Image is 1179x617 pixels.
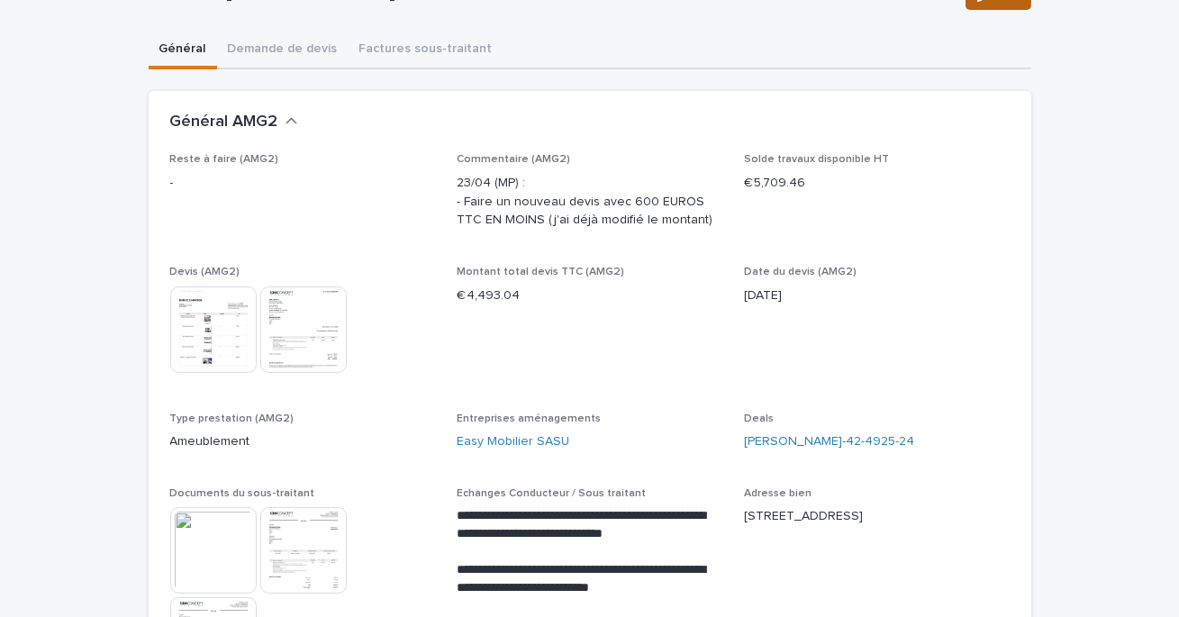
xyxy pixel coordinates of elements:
[170,113,278,132] h2: Général AMG2
[457,432,569,451] a: Easy Mobilier SASU
[217,32,349,69] button: Demande de devis
[457,154,570,165] span: Commentaire (AMG2)
[457,413,601,424] span: Entreprises aménagements
[744,286,1010,305] p: [DATE]
[744,154,889,165] span: Solde travaux disponible HT
[170,267,240,277] span: Devis (AMG2)
[744,488,812,499] span: Adresse bien
[170,174,436,193] p: -
[744,174,1010,193] p: € 5,709.46
[457,174,722,230] p: 23/04 (MP) : - Faire un nouveau devis avec 600 EUROS TTC EN MOINS (j'ai déjà modifié le montant)
[170,488,315,499] span: Documents du sous-traitant
[170,432,436,451] p: Ameublement
[170,413,295,424] span: Type prestation (AMG2)
[744,267,857,277] span: Date du devis (AMG2)
[744,413,774,424] span: Deals
[457,488,646,499] span: Echanges Conducteur / Sous traitant
[170,113,298,132] button: Général AMG2
[170,154,279,165] span: Reste à faire (AMG2)
[744,432,914,451] a: [PERSON_NAME]-42-4925-24
[149,32,217,69] button: Général
[457,267,624,277] span: Montant total devis TTC (AMG2)
[457,286,722,305] p: € 4,493.04
[744,507,1010,526] p: [STREET_ADDRESS]
[349,32,503,69] button: Factures sous-traitant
